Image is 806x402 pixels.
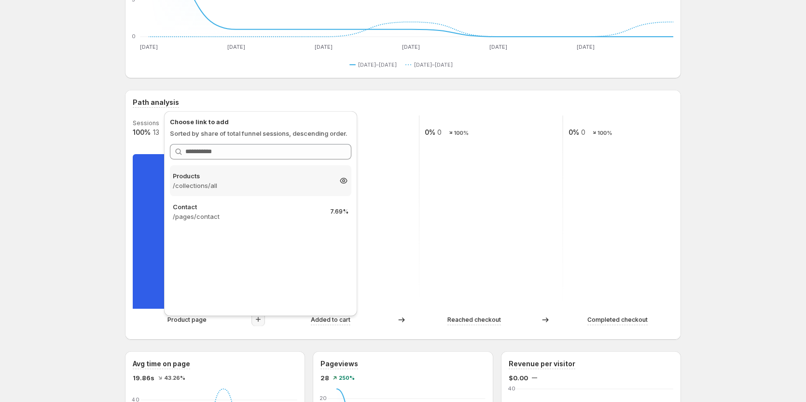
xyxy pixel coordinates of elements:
[170,117,351,127] p: Choose link to add
[405,59,457,71] button: [DATE]–[DATE]
[173,212,322,221] p: /pages/contact
[569,128,579,136] text: 0%
[454,129,469,136] text: 100%
[437,128,442,136] text: 0
[173,181,331,190] p: /collections/all
[349,59,401,71] button: [DATE]–[DATE]
[414,61,453,69] span: [DATE]–[DATE]
[402,43,420,50] text: [DATE]
[587,315,648,325] p: Completed checkout
[598,129,612,136] text: 100%
[320,359,358,369] h3: Pageviews
[173,171,331,181] p: Products
[140,43,158,50] text: [DATE]
[133,359,190,369] h3: Avg time on page
[339,375,355,381] span: 250%
[447,315,501,325] p: Reached checkout
[133,128,151,136] text: 100%
[167,315,207,325] p: Product page
[164,375,185,381] span: 43.26%
[425,128,435,136] text: 0%
[132,33,136,40] text: 0
[311,315,350,325] p: Added to cart
[509,359,575,369] h3: Revenue per visitor
[170,129,351,138] p: Sorted by share of total funnel sessions, descending order.
[315,43,333,50] text: [DATE]
[577,43,595,50] text: [DATE]
[227,43,245,50] text: [DATE]
[508,385,515,392] text: 40
[133,119,159,127] text: Sessions
[320,373,329,383] span: 28
[133,98,179,107] h3: Path analysis
[173,202,322,212] p: Contact
[358,61,397,69] span: [DATE]–[DATE]
[320,395,327,402] text: 20
[133,373,154,383] span: 19.86s
[153,128,159,136] text: 13
[509,373,528,383] span: $0.00
[489,43,507,50] text: [DATE]
[330,208,348,215] p: 7.69%
[581,128,585,136] text: 0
